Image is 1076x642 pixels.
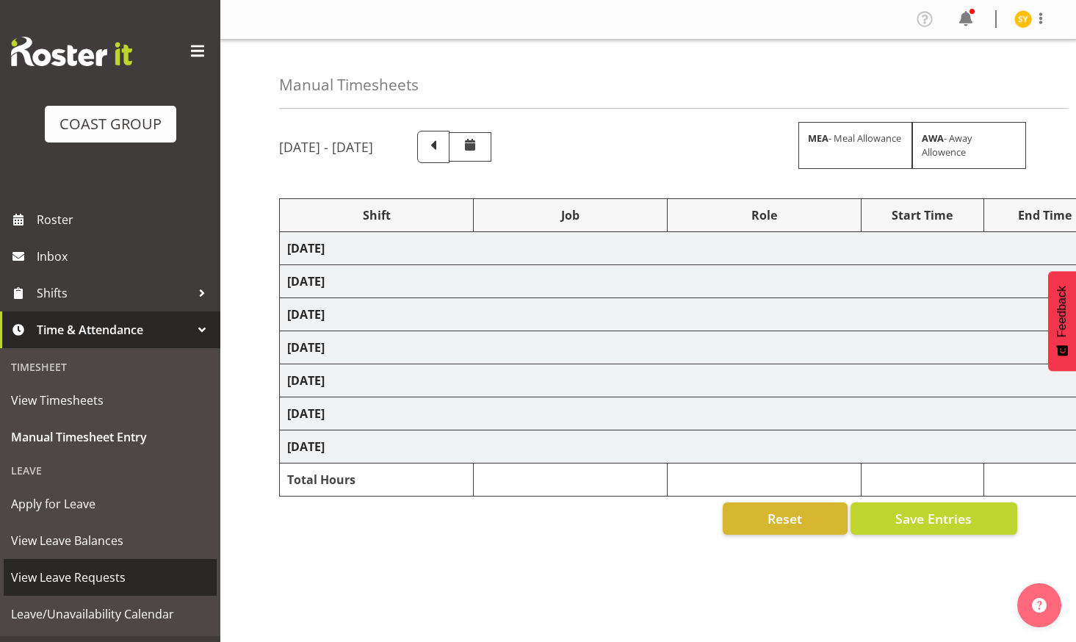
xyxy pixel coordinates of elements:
a: View Leave Requests [4,559,217,596]
span: Feedback [1055,286,1069,337]
div: Start Time [869,206,976,224]
span: View Leave Balances [11,530,209,552]
a: Leave/Unavailability Calendar [4,596,217,632]
div: Leave [4,455,217,486]
a: View Leave Balances [4,522,217,559]
img: help-xxl-2.png [1032,598,1047,613]
span: Apply for Leave [11,493,209,515]
span: Leave/Unavailability Calendar [11,603,209,625]
div: Shift [287,206,466,224]
h4: Manual Timesheets [279,76,419,93]
td: Total Hours [280,464,474,497]
span: Shifts [37,282,191,304]
a: View Timesheets [4,382,217,419]
strong: AWA [922,131,944,145]
span: Reset [768,509,802,528]
button: Feedback - Show survey [1048,271,1076,371]
button: Reset [723,502,848,535]
span: View Leave Requests [11,566,209,588]
span: Inbox [37,245,213,267]
a: Apply for Leave [4,486,217,522]
div: Role [675,206,853,224]
img: Rosterit website logo [11,37,132,66]
div: Timesheet [4,352,217,382]
span: Save Entries [895,509,972,528]
img: seon-young-belding8911.jpg [1014,10,1032,28]
div: - Meal Allowance [798,122,912,169]
span: Manual Timesheet Entry [11,426,209,448]
a: Manual Timesheet Entry [4,419,217,455]
strong: MEA [808,131,828,145]
span: Roster [37,209,213,231]
span: View Timesheets [11,389,209,411]
div: - Away Allowence [912,122,1026,169]
h5: [DATE] - [DATE] [279,139,373,155]
button: Save Entries [851,502,1017,535]
span: Time & Attendance [37,319,191,341]
div: COAST GROUP [59,113,162,135]
div: Job [481,206,660,224]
